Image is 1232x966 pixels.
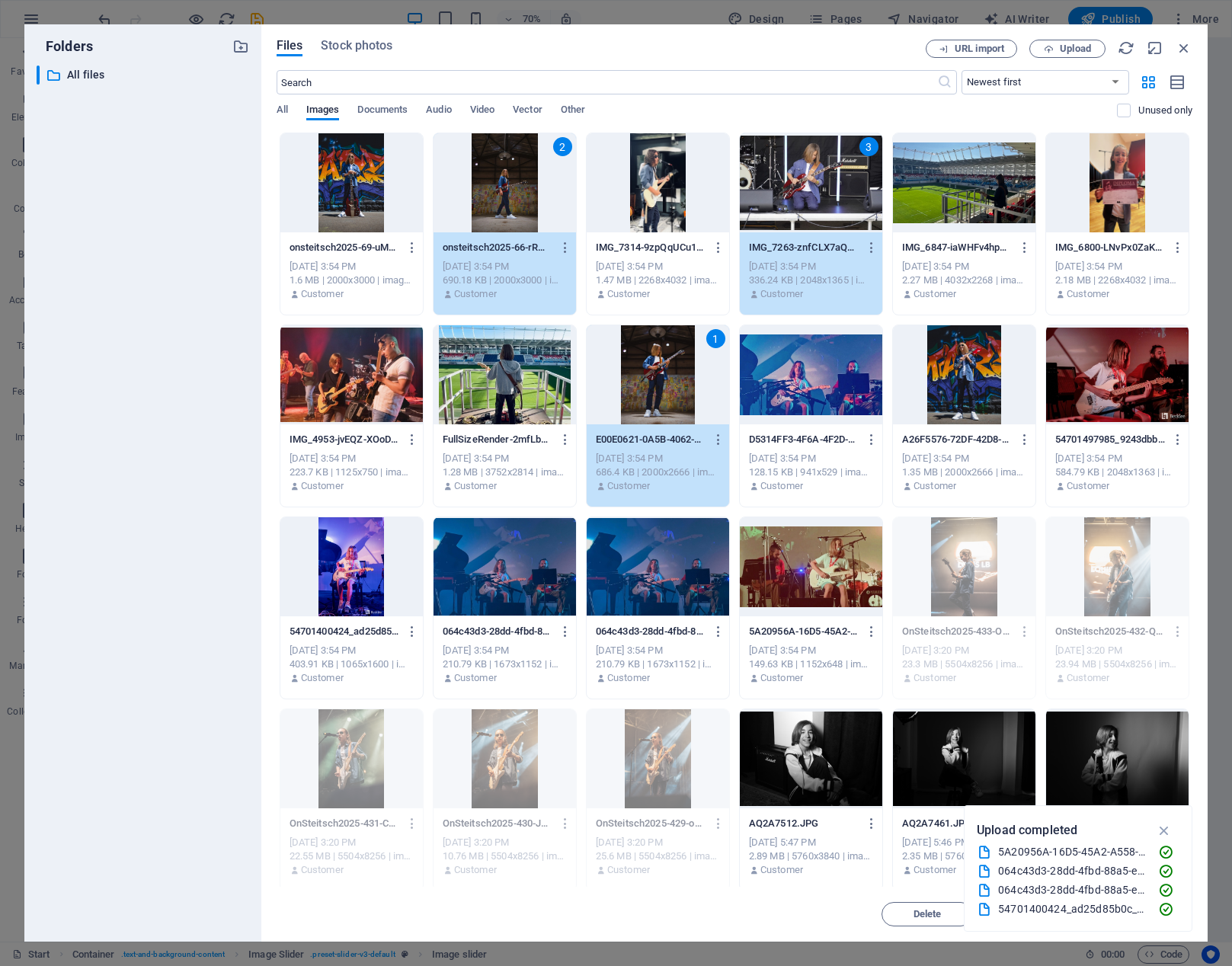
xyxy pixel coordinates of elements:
p: Customer [1067,479,1109,493]
button: Upload [1029,40,1106,58]
div: [DATE] 3:54 PM [1055,452,1179,465]
span: Documents [357,101,408,122]
p: 064c43d3-28dd-4fbd-88a5-e948b7486a04-gxQZAbMu5sjU4nX-3dlMLg.jpeg [443,625,553,638]
button: URL import [926,40,1017,58]
p: Customer [301,287,344,301]
div: [DATE] 3:20 PM [443,836,567,849]
div: [DATE] 3:54 PM [596,644,720,657]
p: OnSteitsch2025-431-CWsA6QKSt0yqHb7EV0QuyA.jpg [290,817,400,830]
div: 23.94 MB | 5504x8256 | image/jpeg [1055,657,1179,671]
span: Video [470,101,494,122]
div: [DATE] 5:46 PM [902,836,1026,849]
div: 54701400424_ad25d85b0c_h.jpeg [998,900,1146,918]
p: AQ2A7461.JPG [902,817,1013,830]
div: 1.47 MB | 2268x4032 | image/jpeg [596,273,720,287]
p: onsteitsch2025-69-uMOTSbvhFI4jIo1UxD4ayg.jpeg [290,241,400,254]
div: This file has already been selected or is not supported by this element [893,517,1035,616]
p: E00E0621-0A5B-4062-9970-18EDBD73A97B-I0jIiDg5a9cC__EtfV0r7w.jpeg [596,433,706,446]
span: Audio [426,101,451,122]
div: 128.15 KB | 941x529 | image/jpeg [749,465,873,479]
p: Customer [607,287,650,301]
p: Customer [301,863,344,877]
p: All files [67,66,221,84]
span: Images [306,101,340,122]
p: Customer [454,671,497,685]
div: 10.76 MB | 5504x8256 | image/jpeg [443,849,567,863]
i: Reload [1118,40,1134,56]
div: [DATE] 5:47 PM [749,836,873,849]
p: OnSteitsch2025-430-Jx24cug9__hHd1lTQdSHMQ.jpg [443,817,553,830]
span: Delete [914,910,942,919]
p: 5A20956A-16D5-45A2-A558-71687B715088-OnLDeiSnbIVz6sNA8AIl8w.jpeg [749,625,859,638]
p: 064c43d3-28dd-4fbd-88a5-e948b7486a041-guxf8UyA85Bt8rzO0KOsiw.jpeg [596,625,706,638]
div: 25.6 MB | 5504x8256 | image/jpeg [596,849,720,863]
p: IMG_7314-9zpQqUCu1ZG-idGV9VrwSQ.jpeg [596,241,706,254]
span: All [277,101,288,122]
div: 2.35 MB | 5760x3840 | image/jpeg [902,849,1026,863]
div: This file has already been selected or is not supported by this element [1046,517,1189,616]
div: [DATE] 3:54 PM [749,644,873,657]
i: Close [1176,40,1192,56]
div: 064c43d3-28dd-4fbd-88a5-e948b7486a04.jpeg [998,881,1146,899]
input: Search [277,70,937,94]
p: 54701400424_ad25d85b0c_h--9_iK32FB421d7SnPqKaTQ.jpeg [290,625,400,638]
p: OnSteitsch2025-429-oUlkHnFhwhFLYQnYpPtzUw.jpg [596,817,706,830]
p: Displays only files that are not in use on the website. Files added during this session can still... [1138,104,1192,117]
p: Customer [914,671,956,685]
p: Upload completed [977,820,1077,840]
div: 210.79 KB | 1673x1152 | image/jpeg [596,657,720,671]
div: 3 [859,137,878,156]
p: OnSteitsch2025-433-OZRd_WgD2S_t-uLYjWig1g.jpg [902,625,1013,638]
p: A26F5576-72DF-42D8-950C-0064542D5F75-wDvjdPw-b56T7MkYMVN-CA.jpeg [902,433,1013,446]
p: Customer [607,863,650,877]
div: 2 [553,137,572,156]
p: 54701497985_9243dbb9cd_k-EnMSZbAbIHy2oCgACEzw9w.jpeg [1055,433,1166,446]
div: [DATE] 3:20 PM [1055,644,1179,657]
span: Other [561,101,585,122]
div: 223.7 KB | 1125x750 | image/jpeg [290,465,414,479]
i: Minimize [1147,40,1163,56]
div: [DATE] 3:20 PM [596,836,720,849]
span: Vector [513,101,542,122]
div: [DATE] 3:54 PM [902,260,1026,273]
div: 403.91 KB | 1065x1600 | image/jpeg [290,657,414,671]
p: Customer [914,863,956,877]
p: Folders [37,37,93,56]
p: Customer [607,671,650,685]
div: 1 [706,329,725,348]
p: Customer [454,479,497,493]
div: [DATE] 3:54 PM [443,452,567,465]
p: Customer [301,479,344,493]
span: URL import [955,44,1004,53]
p: IMG_4953-jvEQZ-XOoDvIaiJmvPccRA.jpeg [290,433,400,446]
p: Customer [914,287,956,301]
div: 584.79 KB | 2048x1363 | image/jpeg [1055,465,1179,479]
p: Customer [760,479,803,493]
div: 690.18 KB | 2000x3000 | image/jpeg [443,273,567,287]
div: 149.63 KB | 1152x648 | image/jpeg [749,657,873,671]
div: 064c43d3-28dd-4fbd-88a5-e948b7486a04 (1).jpeg [998,862,1146,880]
span: Stock photos [321,37,392,55]
p: IMG_6847-iaWHFv4hpHOKPQsZjffhgQ.jpeg [902,241,1013,254]
div: [DATE] 3:20 PM [902,644,1026,657]
p: Customer [760,671,803,685]
div: [DATE] 3:54 PM [443,644,567,657]
p: Customer [1067,671,1109,685]
i: Create new folder [232,38,249,55]
span: Upload [1060,44,1091,53]
div: 5A20956A-16D5-45A2-A558-71687B715088.jpeg [998,843,1146,861]
div: 1.35 MB | 2000x2666 | image/jpeg [902,465,1026,479]
div: [DATE] 3:54 PM [290,260,414,273]
div: [DATE] 3:54 PM [749,260,873,273]
div: 22.55 MB | 5504x8256 | image/jpeg [290,849,414,863]
span: Files [277,37,303,55]
div: 23.3 MB | 5504x8256 | image/jpeg [902,657,1026,671]
button: Delete [882,902,973,926]
div: 2.18 MB | 2268x4032 | image/jpeg [1055,273,1179,287]
div: [DATE] 3:54 PM [290,644,414,657]
div: 2.89 MB | 5760x3840 | image/jpeg [749,849,873,863]
div: [DATE] 3:54 PM [290,452,414,465]
p: Customer [760,863,803,877]
div: 2.27 MB | 4032x2268 | image/jpeg [902,273,1026,287]
div: [DATE] 3:54 PM [596,260,720,273]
